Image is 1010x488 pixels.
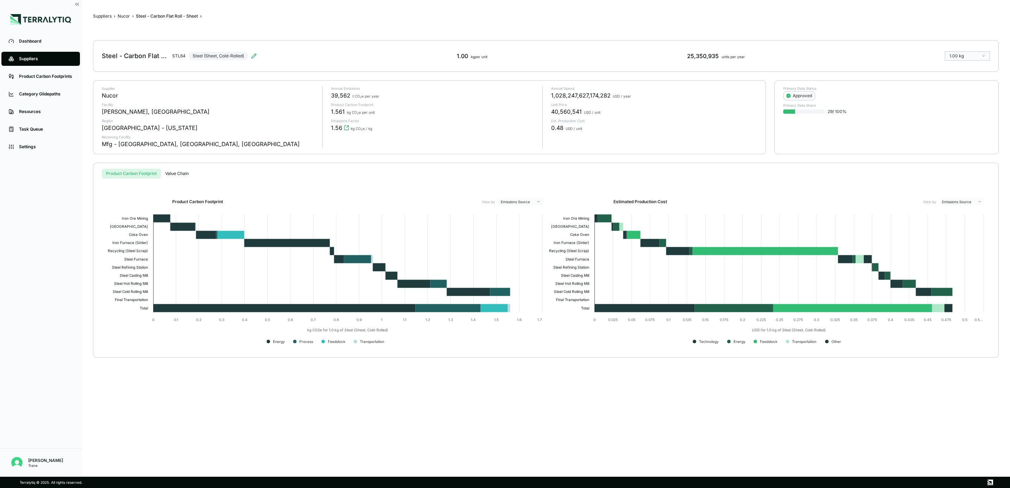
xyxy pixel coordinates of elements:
[517,318,522,322] text: 1.6
[628,318,635,322] text: 0.05
[196,318,201,322] text: 0.2
[734,339,746,344] text: Energy
[904,318,914,322] text: 0.425
[120,273,148,278] text: Steel Casting Mill
[551,224,589,229] text: [GEOGRAPHIC_DATA]
[19,126,73,132] div: Task Queue
[102,86,317,90] p: Supplier
[93,13,112,19] button: Suppliers
[351,126,372,131] span: kg CO e / kg
[361,128,363,131] sub: 2
[570,232,589,237] text: Coke Oven
[740,318,745,322] text: 0.2
[702,318,709,322] text: 0.15
[19,109,73,114] div: Resources
[722,55,745,59] span: units per year
[19,56,73,62] div: Suppliers
[112,240,148,245] text: Iron Furnace (Sinter)
[331,86,537,90] p: Annual Emissions
[174,318,178,322] text: 0.1
[551,119,757,123] p: Est. Production Cost
[756,318,766,322] text: 0.225
[115,298,148,302] text: Final Transportation
[554,240,589,245] text: Iron Furnace (Sinter)
[307,328,388,332] text: kg CO2e for 1.0 kg of Steel (Sheet, Cold-Rolled)
[28,458,63,463] div: [PERSON_NAME]
[102,119,317,123] p: Region
[381,318,382,322] text: 1
[102,140,300,148] div: Mfg - [GEOGRAPHIC_DATA], [GEOGRAPHIC_DATA], [GEOGRAPHIC_DATA]
[288,318,293,322] text: 0.6
[28,463,63,468] div: Trane
[311,318,316,322] text: 0.7
[114,281,148,286] text: Steel Hot Rolling Mill
[553,265,589,270] text: Steel Refining Station
[888,318,893,322] text: 0.4
[554,289,589,294] text: Steel Cold Rolling Mill
[331,107,345,116] span: 1.561
[347,110,375,114] span: kg CO e per unit
[537,318,542,322] text: 1.7
[356,318,362,322] text: 0.9
[331,102,537,107] p: Product Carbon Footprint
[683,318,691,322] text: 0.125
[793,318,803,322] text: 0.275
[786,93,812,99] div: Approved
[360,96,362,99] sub: 2
[924,318,931,322] text: 0.45
[152,318,154,322] text: 0
[113,289,148,294] text: Steel Cold Rolling Mill
[328,339,345,344] text: Feedstock
[551,102,757,107] p: Unit Price
[102,91,118,100] div: Nucor
[172,199,223,205] h2: Product Carbon Footprint
[566,126,582,131] span: USD / unit
[331,124,342,132] span: 1.56
[783,86,990,90] p: Primary Data Status
[19,38,73,44] div: Dashboard
[593,318,596,322] text: 0
[114,13,116,19] span: ›
[172,53,186,59] div: STL64
[645,318,655,322] text: 0.075
[687,52,745,60] div: 25,350,935
[273,339,285,344] text: Energy
[331,91,350,100] span: 39,562
[776,318,783,322] text: 0.25
[482,200,495,204] label: View by
[783,91,815,100] button: Approved
[752,328,826,332] text: USD for 1.0 kg of Steel (Sheet, Cold-Rolled)
[344,125,349,131] svg: View audit trail
[8,454,25,471] button: Open user button
[219,318,224,322] text: 0.3
[556,298,589,302] text: Final Transportation
[132,13,134,19] span: ›
[108,249,148,253] text: Recycling (Steel Scrap)
[867,318,877,322] text: 0.375
[110,224,148,229] text: [GEOGRAPHIC_DATA]
[457,52,487,60] div: 1.00
[962,318,967,322] text: 0.5
[581,306,589,310] text: Total
[471,55,487,59] span: kg per unit
[403,318,406,322] text: 1.1
[792,339,816,344] text: Transportation
[19,91,73,97] div: Category Glidepaths
[831,339,841,344] text: Other
[613,199,667,205] h2: Estimated Production Cost
[814,318,819,322] text: 0.3
[122,216,148,221] text: Iron Ore Mining
[551,107,582,116] span: 40,560,541
[923,200,936,204] label: View by
[561,273,589,278] text: Steel Casting Mill
[112,265,148,270] text: Steel Refining Station
[666,318,671,322] text: 0.1
[613,94,631,98] span: USD / year
[974,318,983,322] text: 0.5…
[102,135,317,139] p: Receiving Facility
[102,169,161,179] button: Product Carbon Footprint
[136,13,198,19] div: Steel - Carbon Flat Roll - Sheet
[333,318,339,322] text: 0.8
[200,13,202,19] span: ›
[551,91,611,100] span: 1,028,247,627,174,282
